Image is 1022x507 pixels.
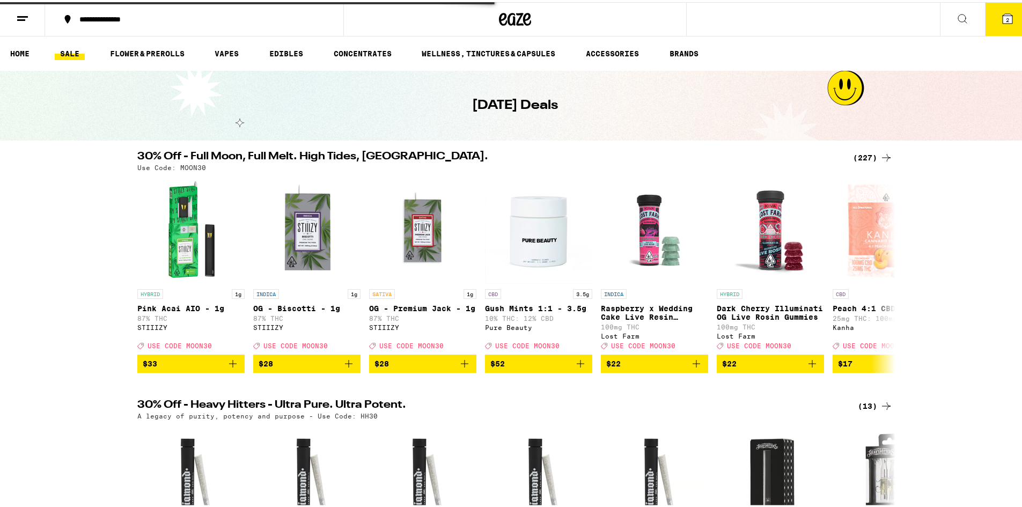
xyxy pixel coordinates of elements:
[137,174,245,352] a: Open page for Pink Acai AIO - 1g from STIIIZY
[833,287,849,297] p: CBD
[253,174,361,282] img: STIIIZY - OG - Biscotti - 1g
[137,174,245,282] img: STIIIZY - Pink Acai AIO - 1g
[137,162,206,169] p: Use Code: MOON30
[253,352,361,371] button: Add to bag
[137,287,163,297] p: HYBRID
[722,357,737,366] span: $22
[328,45,397,58] a: CONCENTRATES
[717,302,824,319] p: Dark Cherry Illuminati OG Live Rosin Gummies
[573,287,592,297] p: 3.5g
[253,174,361,352] a: Open page for OG - Biscotti - 1g from STIIIZY
[263,340,328,347] span: USE CODE MOON30
[606,357,621,366] span: $22
[253,287,279,297] p: INDICA
[601,352,708,371] button: Add to bag
[105,45,190,58] a: FLOWER & PREROLLS
[717,174,824,282] img: Lost Farm - Dark Cherry Illuminati OG Live Rosin Gummies
[601,287,627,297] p: INDICA
[369,302,476,311] p: OG - Premium Jack - 1g
[264,45,308,58] a: EDIBLES
[379,340,444,347] span: USE CODE MOON30
[833,302,940,311] p: Peach 4:1 CBD Gummies
[137,313,245,320] p: 87% THC
[369,174,476,352] a: Open page for OG - Premium Jack - 1g from STIIIZY
[253,313,361,320] p: 87% THC
[717,174,824,352] a: Open page for Dark Cherry Illuminati OG Live Rosin Gummies from Lost Farm
[137,398,840,410] h2: 30% Off - Heavy Hitters - Ultra Pure. Ultra Potent.
[580,45,644,58] a: ACCESSORIES
[717,330,824,337] div: Lost Farm
[137,352,245,371] button: Add to bag
[843,340,907,347] span: USE CODE MOON30
[485,174,592,352] a: Open page for Gush Mints 1:1 - 3.5g from Pure Beauty
[858,398,893,410] a: (13)
[833,352,940,371] button: Add to bag
[601,174,708,352] a: Open page for Raspberry x Wedding Cake Live Resin Gummies from Lost Farm
[369,174,476,282] img: STIIIZY - OG - Premium Jack - 1g
[838,357,852,366] span: $17
[490,357,505,366] span: $52
[833,313,940,320] p: 25mg THC: 100mg CBD
[834,174,939,282] img: Kanha - Peach 4:1 CBD Gummies
[601,321,708,328] p: 100mg THC
[369,287,395,297] p: SATIVA
[137,410,378,417] p: A legacy of purity, potency and purpose - Use Code: HH30
[369,322,476,329] div: STIIIZY
[5,45,35,58] a: HOME
[485,313,592,320] p: 10% THC: 12% CBD
[485,174,592,282] img: Pure Beauty - Gush Mints 1:1 - 3.5g
[143,357,157,366] span: $33
[416,45,561,58] a: WELLNESS, TINCTURES & CAPSULES
[148,340,212,347] span: USE CODE MOON30
[209,45,244,58] a: VAPES
[833,322,940,329] div: Kanha
[601,330,708,337] div: Lost Farm
[495,340,560,347] span: USE CODE MOON30
[1006,14,1009,21] span: 2
[717,321,824,328] p: 100mg THC
[611,340,675,347] span: USE CODE MOON30
[6,8,77,16] span: Hi. Need any help?
[717,352,824,371] button: Add to bag
[137,302,245,311] p: Pink Acai AIO - 1g
[472,94,558,113] h1: [DATE] Deals
[717,287,742,297] p: HYBRID
[485,352,592,371] button: Add to bag
[259,357,273,366] span: $28
[485,302,592,311] p: Gush Mints 1:1 - 3.5g
[664,45,704,58] a: BRANDS
[369,352,476,371] button: Add to bag
[369,313,476,320] p: 87% THC
[485,287,501,297] p: CBD
[601,302,708,319] p: Raspberry x Wedding Cake Live Resin Gummies
[601,174,708,282] img: Lost Farm - Raspberry x Wedding Cake Live Resin Gummies
[137,322,245,329] div: STIIIZY
[374,357,389,366] span: $28
[232,287,245,297] p: 1g
[55,45,85,58] a: SALE
[253,302,361,311] p: OG - Biscotti - 1g
[464,287,476,297] p: 1g
[833,174,940,352] a: Open page for Peach 4:1 CBD Gummies from Kanha
[727,340,791,347] span: USE CODE MOON30
[485,322,592,329] div: Pure Beauty
[137,149,840,162] h2: 30% Off - Full Moon, Full Melt. High Tides, [GEOGRAPHIC_DATA].
[348,287,361,297] p: 1g
[853,149,893,162] a: (227)
[253,322,361,329] div: STIIIZY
